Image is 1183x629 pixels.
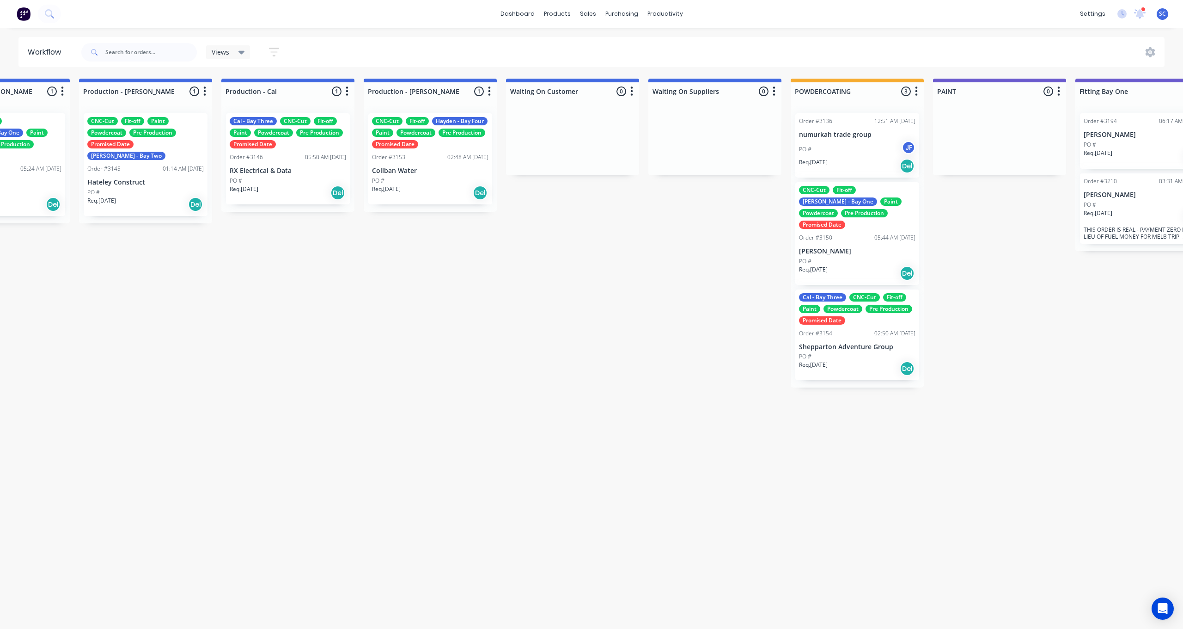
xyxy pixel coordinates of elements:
div: Del [473,185,488,200]
div: Pre Production [841,209,888,217]
div: Del [46,197,61,212]
div: products [539,7,575,21]
div: Pre Production [296,129,343,137]
p: Shepparton Adventure Group [799,343,915,351]
div: CNC-CutFit-offPaintPowdercoatPre ProductionPromised Date[PERSON_NAME] - Bay TwoOrder #314501:14 A... [84,113,207,216]
div: Fit-off [883,293,906,302]
div: Promised Date [372,140,418,148]
div: Cal - Bay Three [799,293,846,302]
div: Paint [799,305,820,313]
div: Fit-off [121,117,144,125]
div: sales [575,7,601,21]
p: Req. [DATE] [87,197,116,205]
p: PO # [372,177,384,185]
div: Del [900,361,915,376]
div: CNC-CutFit-off[PERSON_NAME] - Bay OnePaintPowdercoatPre ProductionPromised DateOrder #315005:44 A... [795,182,919,285]
div: Pre Production [129,129,176,137]
p: PO # [799,257,811,265]
div: Powdercoat [396,129,435,137]
div: 05:24 AM [DATE] [20,165,61,173]
div: Cal - Bay ThreeCNC-CutFit-offPaintPowdercoatPre ProductionPromised DateOrder #314605:50 AM [DATE]... [226,113,350,204]
div: Paint [26,129,48,137]
p: numurkah trade group [799,131,915,139]
div: Order #3146 [230,153,263,161]
div: Promised Date [799,316,845,325]
div: Fit-off [833,186,856,194]
div: Hayden - Bay Four [432,117,488,125]
span: SC [1159,10,1166,18]
div: Cal - Bay ThreeCNC-CutFit-offPaintPowdercoatPre ProductionPromised DateOrder #315402:50 AM [DATE]... [795,290,919,381]
div: 12:51 AM [DATE] [874,117,915,125]
div: Order #3145 [87,165,121,173]
p: PO # [799,145,811,154]
div: Promised Date [230,140,276,148]
p: Req. [DATE] [1084,209,1112,217]
div: Fit-off [406,117,429,125]
p: Req. [DATE] [230,185,258,193]
p: Req. [DATE] [799,361,828,369]
div: 05:44 AM [DATE] [874,234,915,242]
div: [PERSON_NAME] - Bay Two [87,152,165,160]
div: Open Intercom Messenger [1152,598,1174,620]
span: Views [212,47,229,57]
div: 01:14 AM [DATE] [163,165,204,173]
div: Promised Date [799,221,845,229]
div: Order #3194 [1084,117,1117,125]
div: 05:50 AM [DATE] [305,153,346,161]
div: 02:50 AM [DATE] [874,329,915,338]
div: settings [1075,7,1110,21]
div: CNC-Cut [372,117,402,125]
p: PO # [87,188,100,197]
p: PO # [1084,201,1096,209]
div: Del [900,266,915,281]
p: Req. [DATE] [1084,149,1112,157]
img: Factory [17,7,30,21]
div: Cal - Bay Three [230,117,277,125]
div: 02:48 AM [DATE] [447,153,488,161]
div: Order #3154 [799,329,832,338]
div: Paint [230,129,251,137]
div: Pre Production [866,305,912,313]
div: Order #3153 [372,153,405,161]
div: purchasing [601,7,643,21]
div: Paint [372,129,393,137]
div: CNC-Cut [87,117,118,125]
p: PO # [1084,141,1096,149]
div: [PERSON_NAME] - Bay One [799,197,877,206]
input: Search for orders... [105,43,197,62]
div: Order #3210 [1084,177,1117,185]
div: Paint [880,197,902,206]
div: Powdercoat [254,129,293,137]
div: Del [900,159,915,173]
div: JF [902,141,915,154]
div: Powdercoat [87,129,126,137]
p: Req. [DATE] [799,265,828,274]
div: Del [330,185,345,200]
div: Workflow [28,47,66,58]
div: Pre Production [439,129,485,137]
div: Powdercoat [799,209,838,217]
p: [PERSON_NAME] [799,247,915,255]
div: Order #3150 [799,234,832,242]
p: Req. [DATE] [372,185,401,193]
div: Del [188,197,203,212]
div: CNC-Cut [280,117,311,125]
div: CNC-CutFit-offHayden - Bay FourPaintPowdercoatPre ProductionPromised DateOrder #315302:48 AM [DAT... [368,113,492,204]
p: Req. [DATE] [799,158,828,166]
div: CNC-Cut [799,186,829,194]
p: RX Electrical & Data [230,167,346,175]
p: PO # [230,177,242,185]
a: dashboard [496,7,539,21]
div: productivity [643,7,688,21]
div: Order #313612:51 AM [DATE]numurkah trade groupPO #JFReq.[DATE]Del [795,113,919,178]
div: Paint [147,117,169,125]
div: Promised Date [87,140,134,148]
div: CNC-Cut [849,293,880,302]
div: Order #3136 [799,117,832,125]
div: Powdercoat [823,305,862,313]
div: Fit-off [314,117,337,125]
p: PO # [799,352,811,361]
p: Hateley Construct [87,179,204,186]
p: Coliban Water [372,167,488,175]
